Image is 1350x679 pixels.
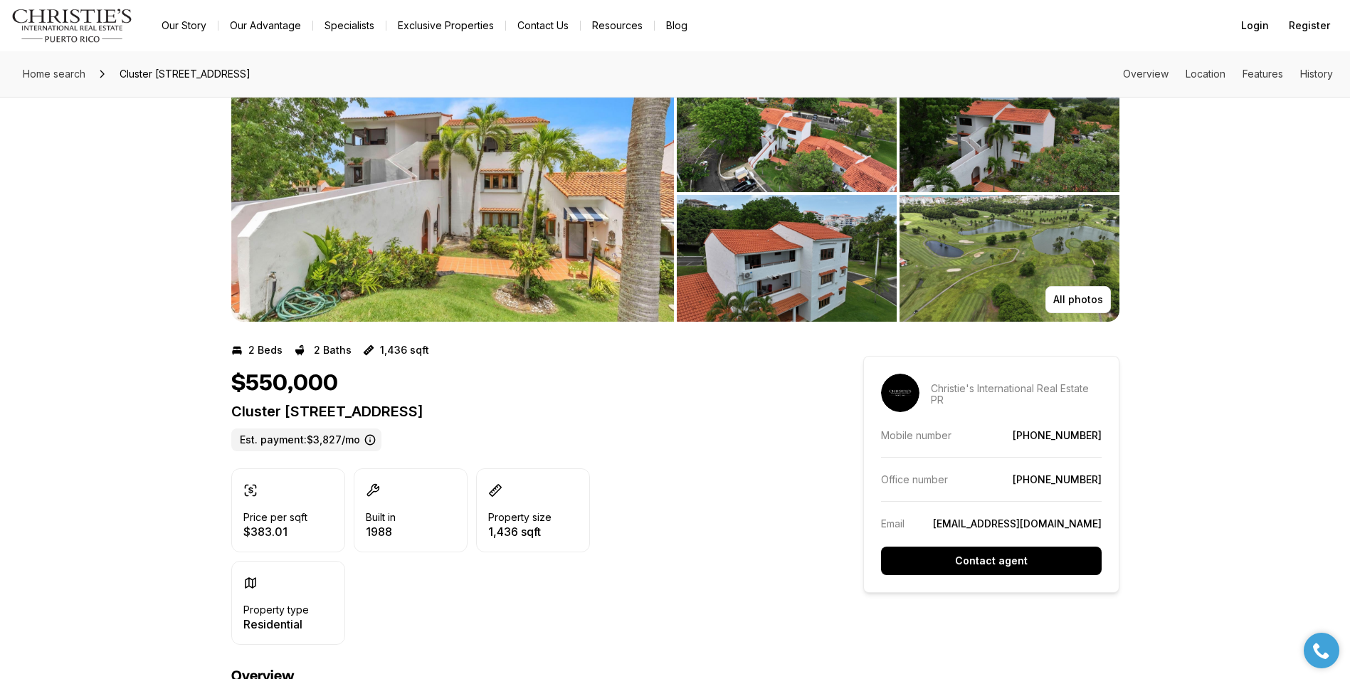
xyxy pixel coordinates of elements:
[150,16,218,36] a: Our Story
[900,195,1119,322] button: View image gallery
[1053,294,1103,305] p: All photos
[955,555,1028,567] p: Contact agent
[243,619,309,630] p: Residential
[677,195,897,322] button: View image gallery
[313,16,386,36] a: Specialists
[231,428,381,451] label: Est. payment: $3,827/mo
[488,526,552,537] p: 1,436 sqft
[1233,11,1277,40] button: Login
[114,63,256,85] span: Cluster [STREET_ADDRESS]
[1186,68,1225,80] a: Skip to: Location
[506,16,580,36] button: Contact Us
[386,16,505,36] a: Exclusive Properties
[366,526,396,537] p: 1988
[488,512,552,523] p: Property size
[17,63,91,85] a: Home search
[1045,286,1111,313] button: All photos
[243,604,309,616] p: Property type
[314,344,352,356] p: 2 Baths
[366,512,396,523] p: Built in
[581,16,654,36] a: Resources
[677,65,1119,322] li: 2 of 8
[231,65,674,322] button: View image gallery
[1123,68,1333,80] nav: Page section menu
[1013,429,1102,441] a: [PHONE_NUMBER]
[881,429,951,441] p: Mobile number
[1300,68,1333,80] a: Skip to: History
[881,473,948,485] p: Office number
[900,65,1119,192] button: View image gallery
[1243,68,1283,80] a: Skip to: Features
[655,16,699,36] a: Blog
[881,517,905,530] p: Email
[248,344,283,356] p: 2 Beds
[931,383,1102,406] p: Christie's International Real Estate PR
[881,547,1102,575] button: Contact agent
[677,65,897,192] button: View image gallery
[1123,68,1169,80] a: Skip to: Overview
[1289,20,1330,31] span: Register
[243,526,307,537] p: $383.01
[243,512,307,523] p: Price per sqft
[11,9,133,43] img: logo
[231,370,338,397] h1: $550,000
[1241,20,1269,31] span: Login
[23,68,85,80] span: Home search
[1280,11,1339,40] button: Register
[1013,473,1102,485] a: [PHONE_NUMBER]
[380,344,429,356] p: 1,436 sqft
[231,65,1119,322] div: Listing Photos
[933,517,1102,530] a: [EMAIL_ADDRESS][DOMAIN_NAME]
[231,65,674,322] li: 1 of 8
[231,403,812,420] p: Cluster [STREET_ADDRESS]
[218,16,312,36] a: Our Advantage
